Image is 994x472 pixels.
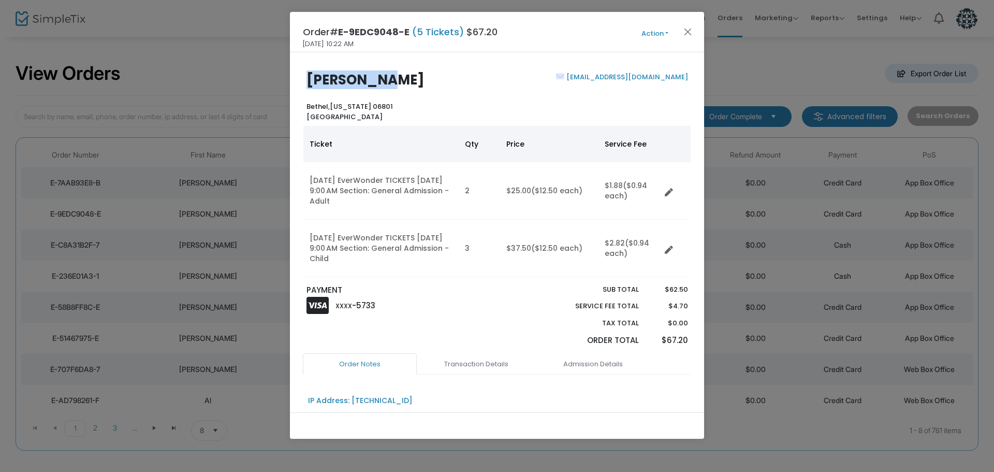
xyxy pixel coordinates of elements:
td: 2 [459,162,500,220]
th: Price [500,126,598,162]
td: $37.50 [500,220,598,277]
a: Admission Details [536,353,650,375]
td: $25.00 [500,162,598,220]
p: $62.50 [649,284,688,295]
p: $4.70 [649,301,688,311]
p: Service Fee Total [551,301,639,311]
div: IP Address: [TECHNICAL_ID] [308,395,413,406]
p: Sub total [551,284,639,295]
b: [US_STATE] 06801 [GEOGRAPHIC_DATA] [306,102,393,122]
span: ($12.50 each) [531,243,582,253]
td: 3 [459,220,500,277]
th: Service Fee [598,126,661,162]
p: PAYMENT [306,284,492,296]
p: Order Total [551,335,639,347]
td: [DATE] EverWonder TICKETS [DATE] 9:00 AM Section: General Admission - Adult [303,162,459,220]
p: $67.20 [649,335,688,347]
p: Tax Total [551,318,639,328]
a: Order Notes [303,353,417,375]
p: $0.00 [649,318,688,328]
div: Data table [303,126,691,277]
a: Transaction Details [419,353,533,375]
b: [PERSON_NAME] [306,70,425,89]
span: [DATE] 10:22 AM [303,39,354,49]
th: Qty [459,126,500,162]
td: [DATE] EverWonder TICKETS [DATE] 9:00 AM Section: General Admission - Child [303,220,459,277]
span: (5 Tickets) [410,25,466,38]
button: Action [624,28,686,39]
span: ($0.94 each) [605,238,649,259]
h4: Order# $67.20 [303,25,498,39]
td: $1.88 [598,162,661,220]
span: ($12.50 each) [531,185,582,196]
span: -5733 [352,300,375,311]
a: [EMAIL_ADDRESS][DOMAIN_NAME] [564,72,688,82]
span: E-9EDC9048-E [338,25,410,38]
th: Ticket [303,126,459,162]
button: Close [681,25,695,38]
td: $2.82 [598,220,661,277]
span: XXXX [335,302,352,310]
span: ($0.94 each) [605,180,647,201]
span: Bethel, [306,102,330,111]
